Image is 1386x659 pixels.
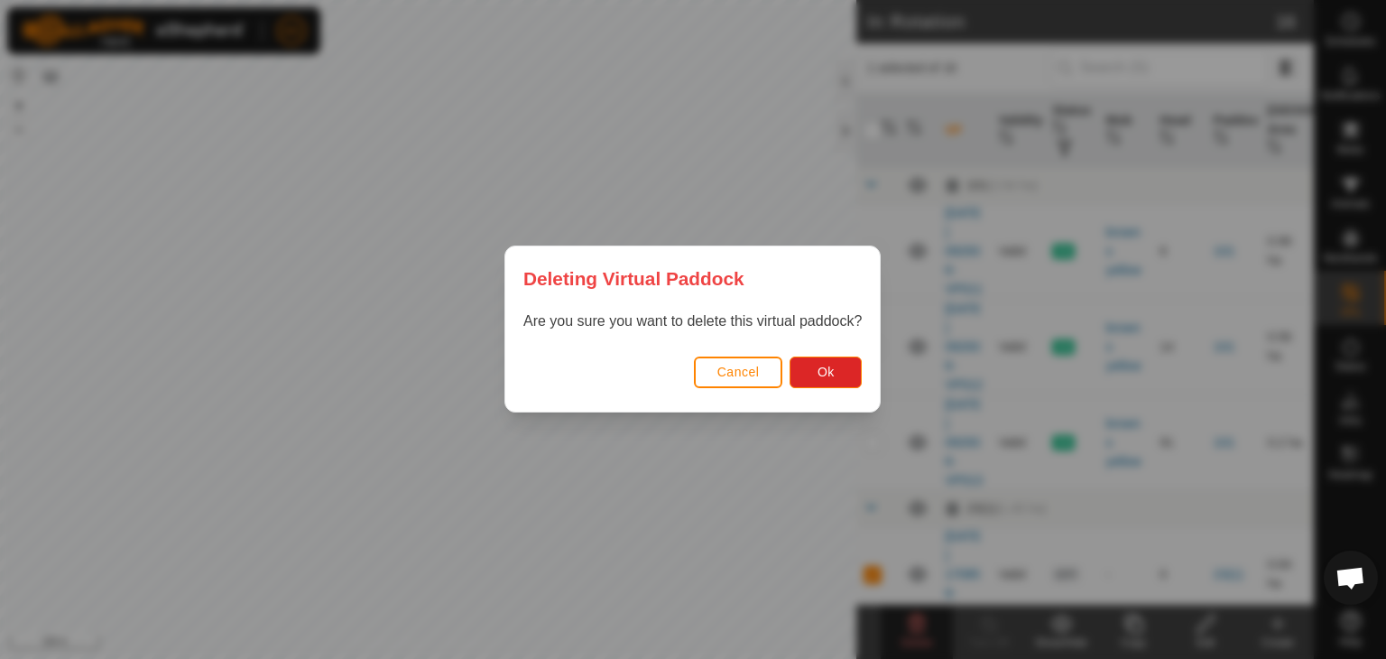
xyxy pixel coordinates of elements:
span: Deleting Virtual Paddock [523,265,744,292]
a: Open chat [1324,551,1378,605]
button: Cancel [694,357,783,388]
button: Ok [790,357,863,388]
span: Ok [818,366,835,380]
p: Are you sure you want to delete this virtual paddock? [523,311,862,333]
span: Cancel [717,366,760,380]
